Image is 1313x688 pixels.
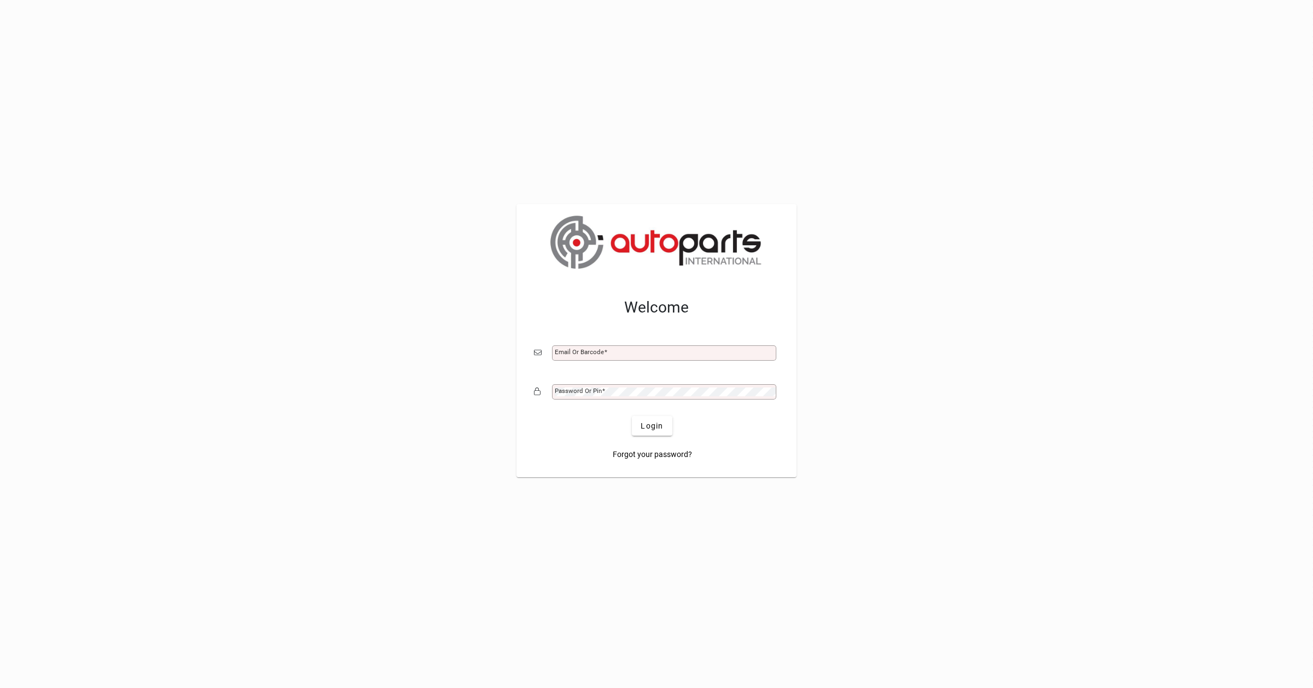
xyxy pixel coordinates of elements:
h2: Welcome [534,298,779,317]
mat-label: Password or Pin [555,387,602,395]
a: Forgot your password? [608,444,696,464]
span: Forgot your password? [613,449,692,460]
button: Login [632,416,672,436]
mat-label: Email or Barcode [555,348,604,356]
span: Login [641,420,663,432]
